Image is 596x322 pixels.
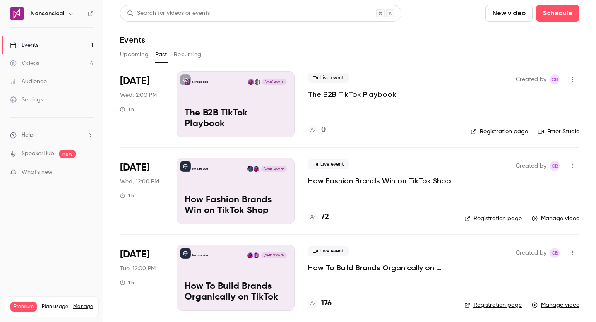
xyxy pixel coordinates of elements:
p: The B2B TikTok Playbook [185,108,287,130]
a: Manage video [532,301,579,309]
iframe: Noticeable Trigger [84,169,94,176]
span: [DATE] 12:00 PM [261,166,286,172]
div: Search for videos or events [127,9,210,18]
li: help-dropdown-opener [10,131,94,139]
a: 0 [308,125,326,136]
h4: 176 [321,298,332,309]
div: Settings [10,96,43,104]
h4: 72 [321,211,329,223]
div: Events [10,41,38,49]
a: The B2B TikTok PlaybookNonsensicalJames KeenMelina Lee[DATE] 2:00 PMThe B2B TikTok Playbook [177,71,295,137]
a: Enter Studio [538,127,579,136]
span: new [59,150,76,158]
span: Cristina Bertagna [550,74,560,84]
a: How To Build Brands Organically on TikTok [308,263,451,273]
p: Nonsensical [192,167,208,171]
a: Registration page [464,214,522,223]
img: Sam Gillies [253,252,259,258]
a: How To Build Brands Organically on TikTokNonsensicalSam GilliesMelina Lee[DATE] 12:00 PMHow To Bu... [177,245,295,311]
a: The B2B TikTok Playbook [308,89,396,99]
a: Manage video [532,214,579,223]
span: Cristina Bertagna [550,161,560,171]
a: Registration page [464,301,522,309]
div: Videos [10,59,39,67]
a: Registration page [471,127,528,136]
img: Melina Lee [253,166,259,172]
span: Live event [308,73,349,83]
button: Upcoming [120,48,149,61]
span: Tue, 12:00 PM [120,264,156,273]
img: Melina Lee [248,79,254,85]
h4: 0 [321,125,326,136]
a: How Fashion Brands Win on TikTok Shop [308,176,451,186]
button: Recurring [174,48,202,61]
a: SpeakerHub [22,149,54,158]
button: New video [485,5,533,22]
span: [DATE] [120,161,149,174]
span: Live event [308,246,349,256]
button: Past [155,48,167,61]
a: How Fashion Brands Win on TikTok ShopNonsensicalMelina LeeBroghan Smith[DATE] 12:00 PMHow Fashion... [177,158,295,224]
div: 1 h [120,192,134,199]
span: Created by [516,74,546,84]
p: How To Build Brands Organically on TikTok [185,281,287,303]
span: CB [551,161,558,171]
span: Created by [516,248,546,258]
span: [DATE] [120,248,149,261]
span: [DATE] [120,74,149,88]
span: What's new [22,168,53,177]
p: Nonsensical [192,253,208,257]
img: Nonsensical [10,7,24,20]
span: Live event [308,159,349,169]
span: CB [551,248,558,258]
span: Created by [516,161,546,171]
p: How Fashion Brands Win on TikTok Shop [185,195,287,216]
span: Plan usage [42,303,68,310]
span: Help [22,131,34,139]
div: Jul 22 Tue, 12:00 PM (Europe/London) [120,245,163,311]
span: [DATE] 12:00 PM [261,252,286,258]
span: Wed, 12:00 PM [120,178,159,186]
span: Cristina Bertagna [550,248,560,258]
span: CB [551,74,558,84]
span: Wed, 2:00 PM [120,91,157,99]
span: [DATE] 2:00 PM [262,79,286,85]
div: Aug 27 Wed, 2:00 PM (Europe/London) [120,71,163,137]
div: 1 h [120,106,134,113]
img: Broghan Smith [247,166,253,172]
img: James Keen [254,79,260,85]
a: 72 [308,211,329,223]
div: Audience [10,77,47,86]
button: Schedule [536,5,579,22]
a: Manage [73,303,93,310]
p: Nonsensical [192,80,208,84]
span: Premium [10,302,37,312]
h6: Nonsensical [31,10,64,18]
h1: Events [120,35,145,45]
div: 1 h [120,279,134,286]
a: 176 [308,298,332,309]
div: Aug 6 Wed, 12:00 PM (Europe/London) [120,158,163,224]
img: Melina Lee [247,252,253,258]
